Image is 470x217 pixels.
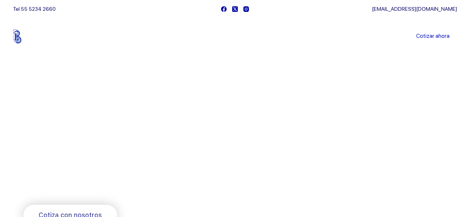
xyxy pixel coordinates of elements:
[23,126,237,178] span: Somos los doctores de la industria
[148,18,322,55] nav: Menu Principal
[21,6,56,12] a: 55 5234 2660
[13,29,59,43] img: Balerytodo
[243,6,249,12] a: Instagram
[409,29,457,44] a: Cotizar ahora
[23,185,170,195] span: Rodamientos y refacciones industriales
[232,6,238,12] a: X (Twitter)
[13,6,56,12] span: Tel.
[372,6,457,12] a: [EMAIL_ADDRESS][DOMAIN_NAME]
[23,111,119,120] span: Bienvenido a Balerytodo®
[221,6,227,12] a: Facebook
